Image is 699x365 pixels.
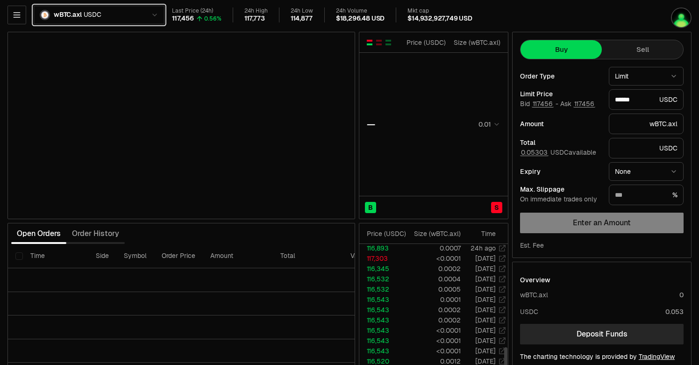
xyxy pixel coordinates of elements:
[244,7,268,14] div: 24h High
[665,307,684,316] div: 0.053
[471,244,496,252] time: 24h ago
[367,229,406,238] div: Price ( USDC )
[407,294,461,305] td: 0.0001
[520,324,684,344] a: Deposit Funds
[359,346,407,356] td: 116,543
[494,203,499,212] span: S
[520,352,684,361] div: The charting technology is provided by
[404,38,446,47] div: Price ( USDC )
[609,185,684,205] div: %
[520,275,550,285] div: Overview
[204,15,221,22] div: 0.56%
[475,316,496,324] time: [DATE]
[573,100,595,107] button: 117456
[679,290,684,300] div: 0
[343,244,375,268] th: Value
[407,14,472,23] div: $14,932,927,749 USD
[359,294,407,305] td: 116,543
[672,8,691,27] img: NFT
[639,352,675,361] a: TradingView
[469,229,496,238] div: Time
[359,284,407,294] td: 116,532
[475,275,496,283] time: [DATE]
[366,39,373,46] button: Show Buy and Sell Orders
[172,14,194,23] div: 117,456
[520,148,596,157] span: USDC available
[336,14,385,23] div: $18,296.48 USD
[359,336,407,346] td: 116,543
[359,264,407,274] td: 116,345
[560,100,595,108] span: Ask
[359,325,407,336] td: 116,543
[475,326,496,335] time: [DATE]
[407,284,461,294] td: 0.0005
[520,186,601,193] div: Max. Slippage
[520,195,601,204] div: On immediate trades only
[359,243,407,253] td: 116,893
[407,253,461,264] td: <0.0001
[609,67,684,86] button: Limit
[244,14,265,23] div: 117,773
[407,336,461,346] td: <0.0001
[375,39,383,46] button: Show Sell Orders Only
[367,118,375,131] div: —
[8,32,355,219] iframe: Financial Chart
[520,307,538,316] div: USDC
[116,244,154,268] th: Symbol
[88,244,116,268] th: Side
[23,244,88,268] th: Time
[273,244,343,268] th: Total
[520,91,601,97] div: Limit Price
[368,203,373,212] span: B
[359,315,407,325] td: 116,543
[407,243,461,253] td: 0.0007
[520,121,601,127] div: Amount
[609,138,684,158] div: USDC
[41,11,49,19] img: wBTC.axl Logo
[407,264,461,274] td: 0.0002
[407,305,461,315] td: 0.0002
[520,168,601,175] div: Expiry
[407,346,461,356] td: <0.0001
[520,149,549,156] button: 0.05303
[520,290,548,300] div: wBTC.axl
[609,162,684,181] button: None
[54,11,82,19] span: wBTC.axl
[291,7,313,14] div: 24h Low
[475,285,496,293] time: [DATE]
[475,265,496,273] time: [DATE]
[609,114,684,134] div: wBTC.axl
[520,100,558,108] span: Bid -
[66,224,125,243] button: Order History
[154,244,203,268] th: Order Price
[407,7,472,14] div: Mkt cap
[172,7,221,14] div: Last Price (24h)
[407,274,461,284] td: 0.0004
[15,252,23,260] button: Select all
[520,139,601,146] div: Total
[475,254,496,263] time: [DATE]
[532,100,554,107] button: 117456
[336,7,385,14] div: 24h Volume
[359,253,407,264] td: 117,303
[609,89,684,110] div: USDC
[454,38,500,47] div: Size ( wBTC.axl )
[520,241,544,250] div: Est. Fee
[359,274,407,284] td: 116,532
[407,315,461,325] td: 0.0002
[203,244,273,268] th: Amount
[475,295,496,304] time: [DATE]
[520,73,601,79] div: Order Type
[291,14,313,23] div: 114,877
[602,40,683,59] button: Sell
[359,305,407,315] td: 116,543
[414,229,461,238] div: Size ( wBTC.axl )
[407,325,461,336] td: <0.0001
[84,11,101,19] span: USDC
[385,39,392,46] button: Show Buy Orders Only
[521,40,602,59] button: Buy
[475,347,496,355] time: [DATE]
[476,119,500,130] button: 0.01
[11,224,66,243] button: Open Orders
[475,336,496,345] time: [DATE]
